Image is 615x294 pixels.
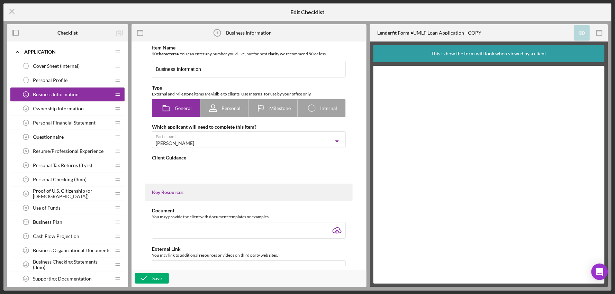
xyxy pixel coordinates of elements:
tspan: 8 [25,192,27,195]
span: Cash Flow Projection [33,233,79,239]
div: Key Resources [152,190,346,195]
div: You can enter any number you'd like, but for best clarity we recommend 50 or less. [152,50,346,57]
tspan: 4 [25,135,27,139]
div: You may link to additional resources or videos on third party web sites. [152,252,346,259]
tspan: 7 [25,178,27,181]
span: Use of Funds [33,205,61,211]
div: Document [152,208,346,213]
tspan: 3 [25,121,27,125]
h5: Edit Checklist [291,9,325,15]
span: Personal Profile [33,77,67,83]
tspan: 13 [24,263,28,266]
span: Personal Checking (3mo) [33,177,87,182]
span: Questionnaire [33,134,64,140]
span: General [175,105,192,111]
span: Proof of U.S. Citizenship (or [DEMOGRAPHIC_DATA]) [33,188,111,199]
div: External and Milestone items are visible to clients. Use Internal for use by your office only. [152,91,346,98]
span: Business Organizational Documents [33,248,110,253]
tspan: 1 [216,31,218,35]
div: Save [152,273,162,284]
b: Checklist [57,30,78,36]
tspan: 2 [25,107,27,110]
div: You may provide the client with document templates or examples. [152,213,346,220]
b: 20 character s • [152,51,179,56]
tspan: 14 [24,277,28,281]
span: Internal [320,105,337,111]
iframe: Lenderfit form [380,73,599,277]
tspan: 1 [25,93,27,96]
div: Application [24,49,111,55]
span: Milestone [269,105,291,111]
div: Item Name [152,45,346,50]
div: [PERSON_NAME] [156,140,194,146]
span: Personal Tax Returns (3 yrs) [33,163,92,168]
span: Cover Sheet (Internal) [33,63,80,69]
tspan: 9 [25,206,27,210]
span: Resume/Professional Experience [33,148,103,154]
div: Open Intercom Messenger [591,264,608,280]
tspan: 12 [24,249,28,252]
div: Business Information [226,30,272,36]
tspan: 11 [24,235,28,238]
b: Lenderfit Form • [377,30,413,36]
div: UMLF Loan Application - COPY [377,30,481,36]
div: Type [152,85,346,91]
span: Supporting Documentation [33,276,92,282]
tspan: 6 [25,164,27,167]
button: Save [135,273,169,284]
div: Which applicant will need to complete this item? [152,124,346,130]
tspan: 10 [24,220,28,224]
span: Business Plan [33,219,62,225]
div: Client Guidance [152,155,346,160]
div: External Link [152,246,346,252]
span: Personal Financial Statement [33,120,96,126]
span: Business Information [33,92,79,97]
div: This is how the form will look when viewed by a client [432,45,546,62]
span: Personal [222,105,241,111]
span: Business Checking Statements (3mo) [33,259,111,270]
span: Ownership Information [33,106,84,111]
tspan: 5 [25,149,27,153]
